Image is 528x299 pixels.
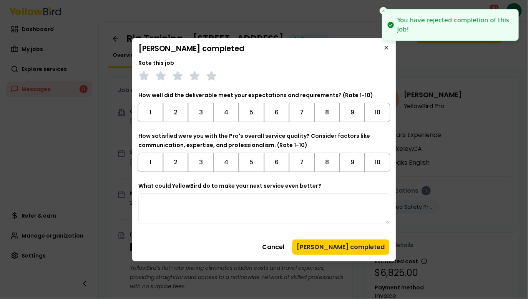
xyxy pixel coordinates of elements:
[214,103,239,122] button: Toggle 4
[139,45,390,52] h2: [PERSON_NAME] completed
[365,153,390,172] button: Toggle 10
[264,153,289,172] button: Toggle 6
[188,153,214,172] button: Toggle 3
[264,103,289,122] button: Toggle 6
[289,153,315,172] button: Toggle 7
[163,153,188,172] button: Toggle 2
[365,103,390,122] button: Toggle 10
[138,103,163,122] button: Toggle 1
[292,240,390,255] button: [PERSON_NAME] completed
[340,153,365,172] button: Toggle 9
[314,103,340,122] button: Toggle 8
[139,132,370,149] label: How satisfied were you with the Pro's overall service quality? Consider factors like communicatio...
[239,153,264,172] button: Toggle 5
[258,240,289,255] button: Cancel
[188,103,214,122] button: Toggle 3
[289,103,315,122] button: Toggle 7
[314,153,340,172] button: Toggle 8
[163,103,188,122] button: Toggle 2
[139,182,322,190] label: What could YellowBird do to make your next service even better?
[214,153,239,172] button: Toggle 4
[138,153,163,172] button: Toggle 1
[340,103,365,122] button: Toggle 9
[239,103,264,122] button: Toggle 5
[139,59,174,67] label: Rate this job
[139,91,374,99] label: How well did the deliverable meet your expectations and requirements? (Rate 1-10)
